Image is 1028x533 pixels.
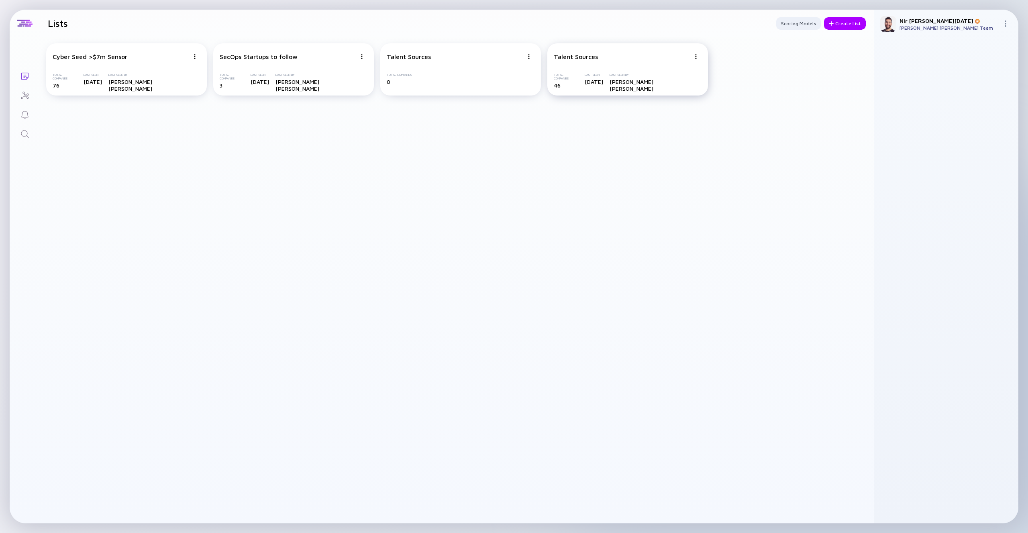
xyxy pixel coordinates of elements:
[880,16,896,32] img: Nir Profile Picture
[220,53,298,60] div: SecOps Startups to follow
[220,82,222,89] span: 3
[48,18,68,29] h1: Lists
[53,82,59,89] span: 76
[585,73,603,77] div: Last Seen
[824,17,866,30] button: Create List
[693,54,698,59] img: Menu
[585,78,603,85] div: [DATE]
[554,53,598,60] div: Talent Sources
[275,78,361,92] div: [PERSON_NAME] [PERSON_NAME]
[359,54,364,59] img: Menu
[10,124,40,143] a: Search
[192,54,197,59] img: Menu
[53,53,127,60] div: Cyber Seed >$7m Sensor
[220,73,244,80] div: Total Companies
[387,78,390,85] span: 0
[10,66,40,85] a: Lists
[610,73,695,77] div: Last Seen By
[776,17,821,30] button: Scoring Models
[275,73,361,77] div: Last Seen By
[108,78,194,92] div: [PERSON_NAME] [PERSON_NAME]
[84,73,102,77] div: Last Seen
[53,73,77,80] div: Total Companies
[1002,20,1009,27] img: Menu
[526,54,531,59] img: Menu
[108,73,194,77] div: Last Seen By
[610,78,695,92] div: [PERSON_NAME] [PERSON_NAME]
[387,53,431,60] div: Talent Sources
[10,85,40,104] a: Investor Map
[387,73,412,77] div: Total Companies
[251,78,269,85] div: [DATE]
[899,25,999,31] div: [PERSON_NAME] [PERSON_NAME] Team
[554,82,561,89] span: 46
[10,104,40,124] a: Reminders
[899,17,999,24] div: Nir [PERSON_NAME][DATE]
[84,78,102,85] div: [DATE]
[554,73,578,80] div: Total Companies
[251,73,269,77] div: Last Seen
